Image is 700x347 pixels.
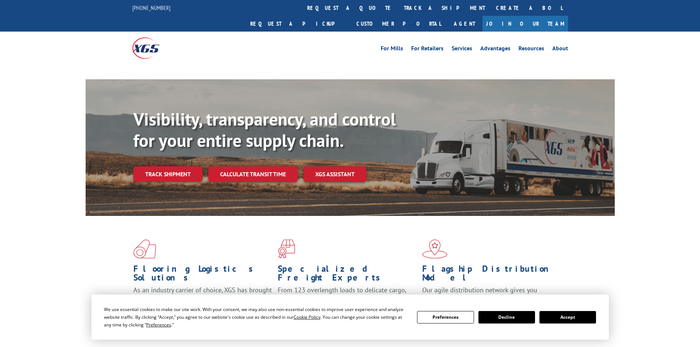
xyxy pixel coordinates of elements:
img: xgs-icon-flagship-distribution-model-red [422,239,448,259]
a: [PHONE_NUMBER] [132,4,170,11]
a: Resources [518,46,544,54]
span: Cookie Policy [294,314,320,320]
div: We use essential cookies to make our site work. With your consent, we may also use non-essential ... [104,306,408,329]
h1: Flooring Logistics Solutions [133,264,272,286]
a: Request a pickup [245,16,351,32]
button: Decline [478,311,535,323]
h1: Flagship Distribution Model [422,264,561,286]
a: For Retailers [411,46,444,54]
a: Calculate transit time [208,166,298,182]
a: About [552,46,568,54]
span: Preferences [146,322,171,328]
a: Customer Portal [351,16,446,32]
img: xgs-icon-total-supply-chain-intelligence-red [133,239,156,259]
p: From 123 overlength loads to delicate cargo, our experienced staff knows the best way to move you... [278,286,417,318]
a: Track shipment [133,166,202,182]
a: XGS ASSISTANT [304,166,366,182]
a: Advantages [480,46,510,54]
div: Cookie Consent Prompt [91,294,609,340]
span: Our agile distribution network gives you nationwide inventory management on demand. [422,286,557,303]
button: Preferences [417,311,474,323]
a: For Mills [381,46,403,54]
button: Accept [539,311,596,323]
a: Agent [446,16,482,32]
a: Services [452,46,472,54]
a: Join Our Team [482,16,568,32]
img: xgs-icon-focused-on-flooring-red [278,239,295,259]
h1: Specialized Freight Experts [278,264,417,286]
b: Visibility, transparency, and control for your entire supply chain. [133,108,396,152]
span: As an industry carrier of choice, XGS has brought innovation and dedication to flooring logistics... [133,286,272,312]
